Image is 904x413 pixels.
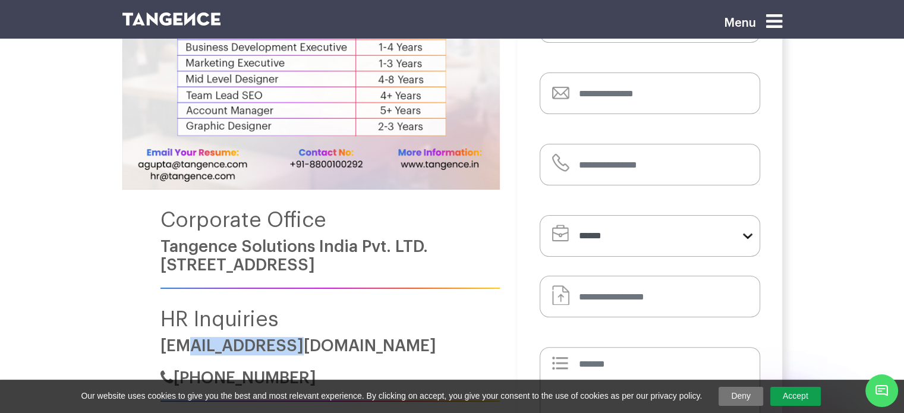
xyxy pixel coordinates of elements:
h4: HR Inquiries [160,308,500,331]
select: form-select-lg example [540,215,760,257]
a: Tangence Solutions India Pvt. LTD.[STREET_ADDRESS] [160,238,428,273]
a: Deny [719,387,763,406]
img: logo SVG [122,12,221,26]
a: [PHONE_NUMBER] [160,370,316,386]
span: Chat Widget [865,374,898,407]
span: Our website uses cookies to give you the best and most relevant experience. By clicking on accept... [81,390,702,402]
h4: Corporate Office [160,209,500,232]
a: [EMAIL_ADDRESS][DOMAIN_NAME] [160,338,436,354]
a: Accept [770,387,821,406]
span: [PHONE_NUMBER] [174,370,316,386]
